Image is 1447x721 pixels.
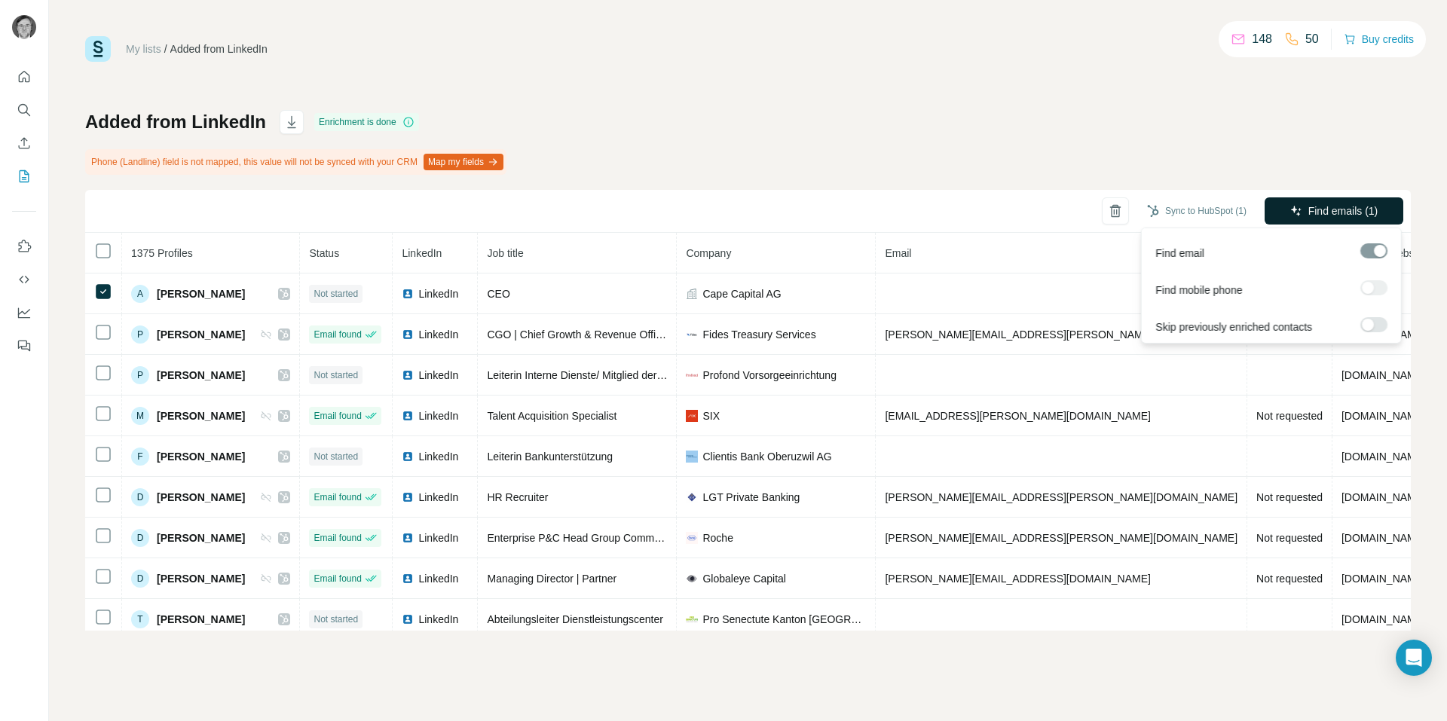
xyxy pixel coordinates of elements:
span: [PERSON_NAME] [157,368,245,383]
img: Surfe Logo [85,36,111,62]
span: LinkedIn [418,490,458,505]
span: LinkedIn [418,286,458,301]
div: Phone (Landline) field is not mapped, this value will not be synced with your CRM [85,149,506,175]
button: Feedback [12,332,36,359]
span: Clientis Bank Oberuzwil AG [702,449,831,464]
a: My lists [126,43,161,55]
span: Profond Vorsorgeeinrichtung [702,368,836,383]
span: [DOMAIN_NAME] [1341,532,1426,544]
span: Fides Treasury Services [702,327,815,342]
span: [PERSON_NAME][EMAIL_ADDRESS][DOMAIN_NAME] [885,573,1150,585]
div: Open Intercom Messenger [1396,640,1432,676]
span: Not started [314,613,358,626]
span: Abteilungsleiter Dienstleistungscenter [487,613,662,625]
img: LinkedIn logo [402,613,414,625]
img: company-logo [686,451,698,463]
span: [DOMAIN_NAME] [1341,491,1426,503]
span: [PERSON_NAME] [157,612,245,627]
div: T [131,610,149,628]
img: company-logo [686,369,698,381]
span: Not started [314,368,358,382]
span: Company [686,247,731,259]
button: Dashboard [12,299,36,326]
div: D [131,529,149,547]
span: Email [885,247,911,259]
img: company-logo [686,573,698,585]
img: company-logo [686,613,698,625]
span: Enterprise P&C Head Group Communications & Corporate Finance / Global Sen. HR Director/VP [487,532,941,544]
button: Map my fields [424,154,503,170]
img: LinkedIn logo [402,328,414,341]
span: LinkedIn [418,612,458,627]
button: Enrich CSV [12,130,36,157]
span: Managing Director | Partner [487,573,616,585]
span: Email found [314,572,361,585]
span: Email found [314,409,361,423]
div: M [131,407,149,425]
img: LinkedIn logo [402,288,414,300]
h1: Added from LinkedIn [85,110,266,134]
div: D [131,488,149,506]
span: Email found [314,328,361,341]
span: [DOMAIN_NAME] [1341,410,1426,422]
span: Leiterin Interne Dienste/ Mitglied der Geschäftsleitung [487,369,738,381]
span: [PERSON_NAME] [157,530,245,545]
span: [DOMAIN_NAME] [1341,573,1426,585]
div: F [131,448,149,466]
span: Pro Senectute Kanton [GEOGRAPHIC_DATA] [702,612,866,627]
span: 1375 Profiles [131,247,193,259]
button: My lists [12,163,36,190]
span: Status [309,247,339,259]
span: Find email [1155,246,1204,261]
img: LinkedIn logo [402,491,414,503]
img: LinkedIn logo [402,410,414,422]
img: company-logo [686,532,698,544]
span: LGT Private Banking [702,490,800,505]
span: Roche [702,530,733,545]
span: LinkedIn [418,368,458,383]
button: Search [12,96,36,124]
button: Use Surfe on LinkedIn [12,233,36,260]
span: Cape Capital AG [702,286,781,301]
span: [EMAIL_ADDRESS][PERSON_NAME][DOMAIN_NAME] [885,410,1150,422]
span: Skip previously enriched contacts [1155,319,1312,335]
span: LinkedIn [418,571,458,586]
span: Not requested [1256,573,1323,585]
span: LinkedIn [418,449,458,464]
span: Email found [314,531,361,545]
span: LinkedIn [402,247,442,259]
img: Avatar [12,15,36,39]
span: Talent Acquisition Specialist [487,410,616,422]
span: [PERSON_NAME] [157,408,245,423]
button: Buy credits [1344,29,1414,50]
span: Find emails (1) [1308,203,1378,218]
img: LinkedIn logo [402,532,414,544]
span: HR Recruiter [487,491,548,503]
span: SIX [702,408,720,423]
p: 148 [1252,30,1272,48]
span: LinkedIn [418,530,458,545]
span: [PERSON_NAME] [157,449,245,464]
div: P [131,366,149,384]
span: [DOMAIN_NAME] [1341,613,1426,625]
img: LinkedIn logo [402,573,414,585]
span: [DOMAIN_NAME] [1341,451,1426,463]
span: [PERSON_NAME][EMAIL_ADDRESS][PERSON_NAME][DOMAIN_NAME] [885,328,1237,341]
img: LinkedIn logo [402,369,414,381]
span: CGO | Chief Growth & Revenue Officer [487,328,670,341]
button: Sync to HubSpot (1) [1136,200,1257,222]
span: Not requested [1256,532,1323,544]
span: [PERSON_NAME] [157,571,245,586]
p: 50 [1305,30,1319,48]
div: D [131,570,149,588]
button: Use Surfe API [12,266,36,293]
span: LinkedIn [418,408,458,423]
span: [PERSON_NAME] [157,327,245,342]
span: Find mobile phone [1155,283,1242,298]
div: Added from LinkedIn [170,41,268,57]
span: [PERSON_NAME][EMAIL_ADDRESS][PERSON_NAME][DOMAIN_NAME] [885,491,1237,503]
div: A [131,285,149,303]
span: Email found [314,490,361,504]
button: Find emails (1) [1265,197,1403,225]
span: Not requested [1256,410,1323,422]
